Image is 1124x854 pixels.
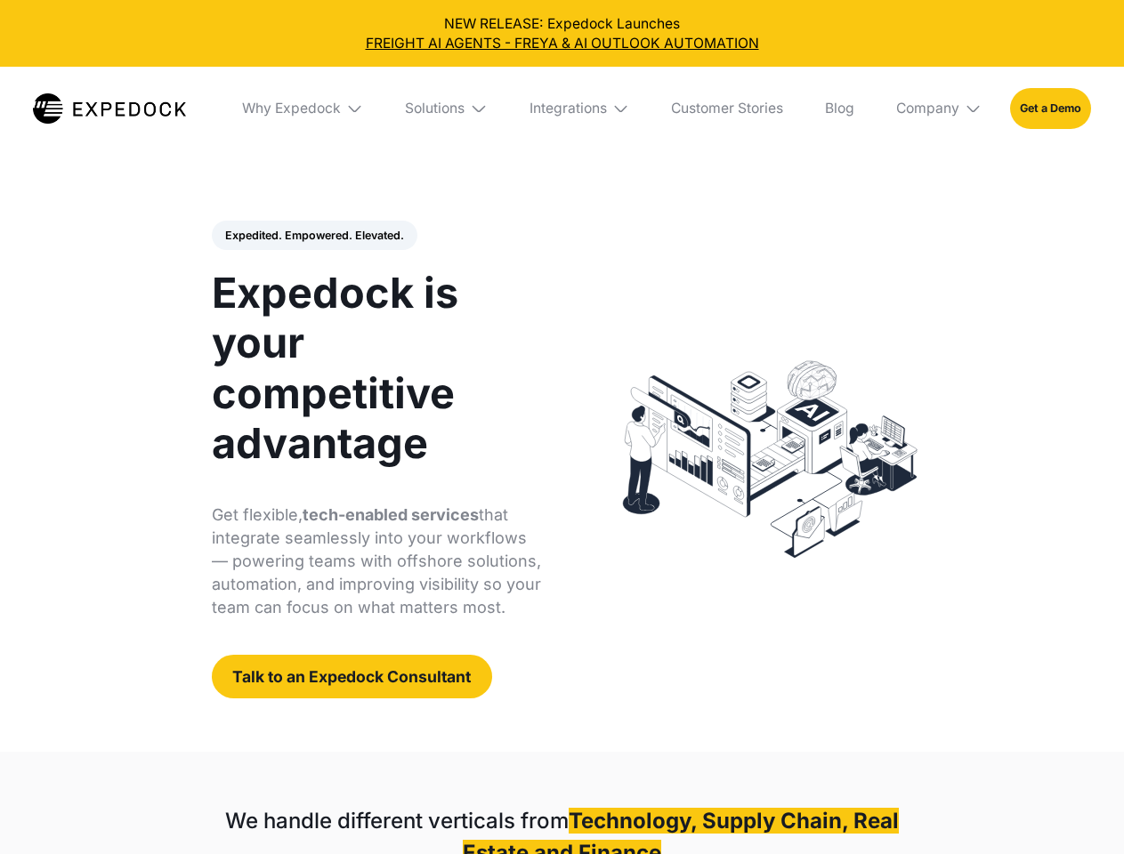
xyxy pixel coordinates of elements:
a: Get a Demo [1010,88,1091,128]
div: NEW RELEASE: Expedock Launches [14,14,1111,53]
strong: tech-enabled services [303,505,479,524]
div: Why Expedock [228,67,377,150]
a: FREIGHT AI AGENTS - FREYA & AI OUTLOOK AUTOMATION [14,34,1111,53]
div: Solutions [405,100,465,117]
div: Company [896,100,959,117]
strong: We handle different verticals from [225,808,569,834]
a: Blog [811,67,868,150]
div: Integrations [515,67,643,150]
p: Get flexible, that integrate seamlessly into your workflows — powering teams with offshore soluti... [212,504,542,619]
iframe: Chat Widget [1035,769,1124,854]
div: Integrations [530,100,607,117]
a: Customer Stories [657,67,797,150]
div: Company [882,67,996,150]
div: Why Expedock [242,100,341,117]
div: Solutions [392,67,502,150]
h1: Expedock is your competitive advantage [212,268,542,468]
a: Talk to an Expedock Consultant [212,655,492,698]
